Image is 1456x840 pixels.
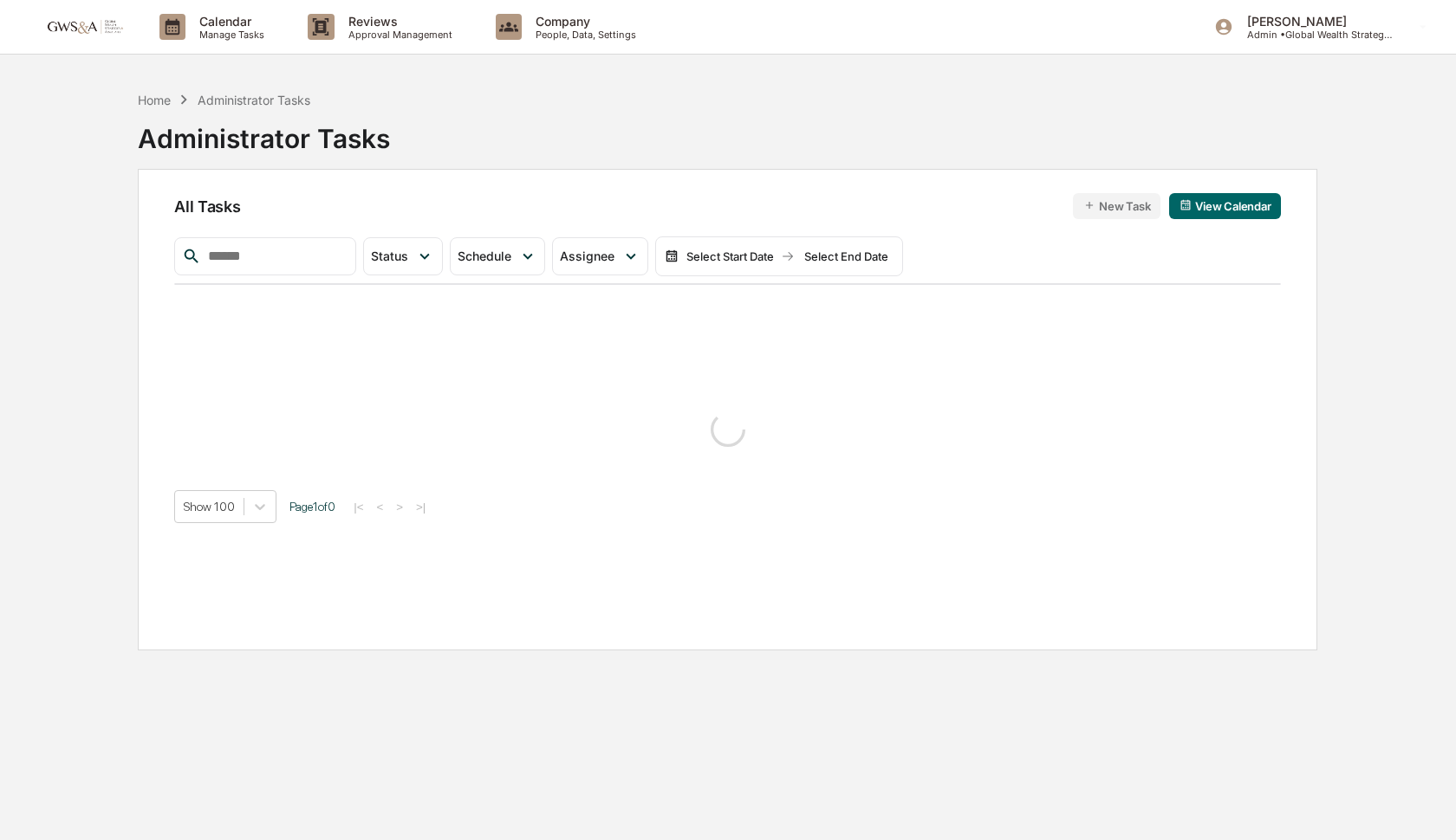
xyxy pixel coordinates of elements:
[1233,14,1394,29] p: [PERSON_NAME]
[665,249,679,263] img: calendar
[682,249,777,263] div: Select Start Date
[289,500,335,514] span: Page 1 of 0
[335,29,461,41] p: Approval Management
[335,14,461,29] p: Reviews
[1073,193,1160,219] button: New Task
[411,500,431,514] button: >|
[371,249,408,263] span: Status
[371,500,388,514] button: <
[798,249,894,263] div: Select End Date
[138,93,171,107] div: Home
[781,249,795,263] img: arrow right
[185,14,273,29] p: Calendar
[198,93,310,107] div: Administrator Tasks
[1180,199,1192,211] img: calendar
[458,249,511,263] span: Schedule
[522,14,645,29] p: Company
[42,18,125,35] img: logo
[174,197,240,216] span: All Tasks
[1169,193,1281,219] button: View Calendar
[560,249,614,263] span: Assignee
[138,109,390,154] div: Administrator Tasks
[185,29,273,41] p: Manage Tasks
[522,29,645,41] p: People, Data, Settings
[391,500,408,514] button: >
[1233,29,1394,41] p: Admin • Global Wealth Strategies Associates
[348,500,368,514] button: |<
